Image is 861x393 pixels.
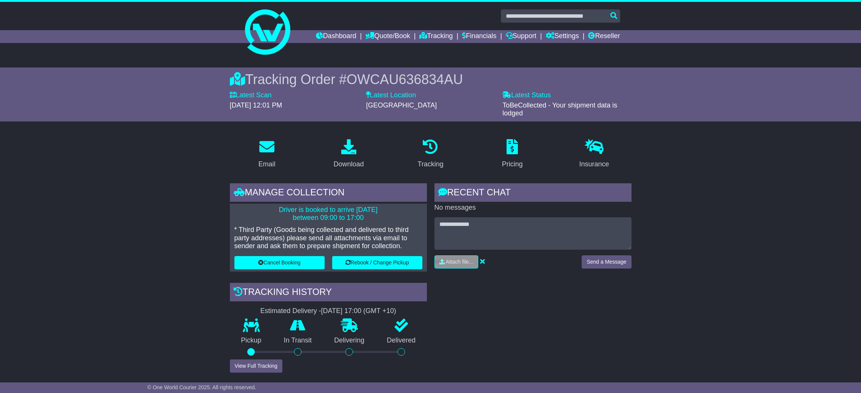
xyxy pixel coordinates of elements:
[316,30,356,43] a: Dashboard
[258,159,275,169] div: Email
[230,91,272,100] label: Latest Scan
[365,30,410,43] a: Quote/Book
[230,359,282,373] button: View Full Tracking
[332,256,422,269] button: Rebook / Change Pickup
[462,30,496,43] a: Financials
[588,30,620,43] a: Reseller
[147,384,256,390] span: © One World Courier 2025. All rights reserved.
[234,256,325,269] button: Cancel Booking
[376,336,427,345] p: Delivered
[417,159,443,169] div: Tracking
[366,91,416,100] label: Latest Location
[579,159,609,169] div: Insurance
[230,71,632,88] div: Tracking Order #
[230,336,273,345] p: Pickup
[347,72,463,87] span: OWCAU636834AU
[497,137,528,172] a: Pricing
[366,101,437,109] span: [GEOGRAPHIC_DATA]
[273,336,323,345] p: In Transit
[502,91,551,100] label: Latest Status
[502,159,523,169] div: Pricing
[234,226,422,250] p: * Third Party (Goods being collected and delivered to third party addresses) please send all atta...
[230,101,282,109] span: [DATE] 12:01 PM
[230,183,427,204] div: Manage collection
[253,137,280,172] a: Email
[230,307,427,315] div: Estimated Delivery -
[323,336,376,345] p: Delivering
[413,137,448,172] a: Tracking
[502,101,617,117] span: ToBeCollected - Your shipment data is lodged
[434,183,632,204] div: RECENT CHAT
[230,283,427,303] div: Tracking history
[434,204,632,212] p: No messages
[334,159,364,169] div: Download
[329,137,369,172] a: Download
[419,30,453,43] a: Tracking
[321,307,396,315] div: [DATE] 17:00 (GMT +10)
[582,255,631,269] button: Send a Message
[234,206,422,222] p: Driver is booked to arrive [DATE] between 09:00 to 17:00
[546,30,579,43] a: Settings
[506,30,536,43] a: Support
[575,137,614,172] a: Insurance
